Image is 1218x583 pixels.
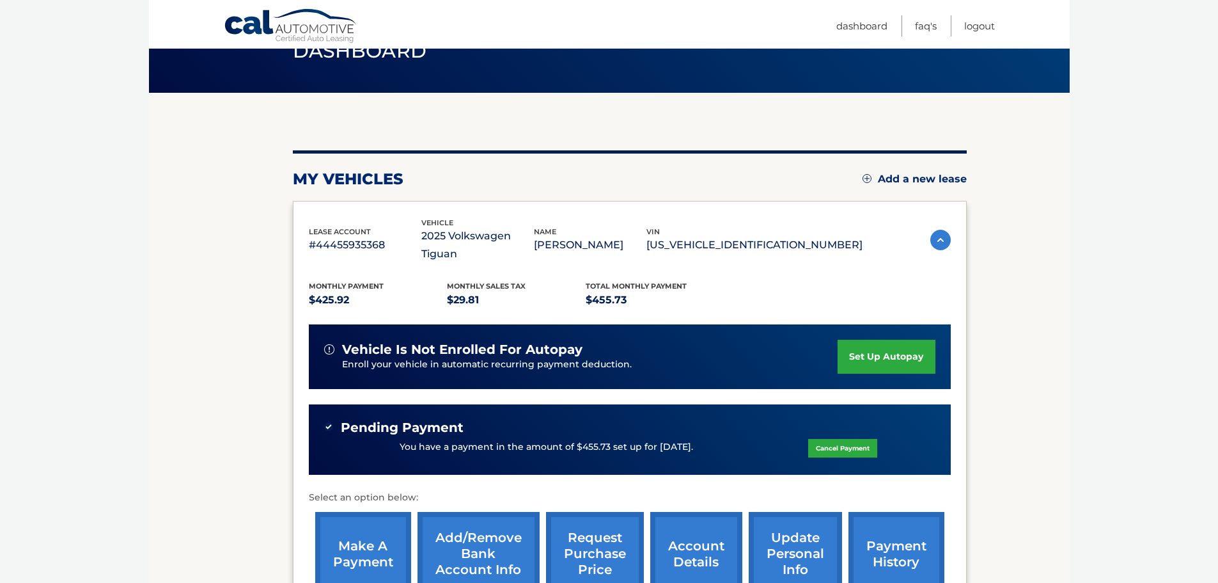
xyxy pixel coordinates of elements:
[293,170,403,189] h2: my vehicles
[964,15,995,36] a: Logout
[586,291,724,309] p: $455.73
[646,227,660,236] span: vin
[808,439,877,458] a: Cancel Payment
[309,227,371,236] span: lease account
[342,358,838,372] p: Enroll your vehicle in automatic recurring payment deduction.
[646,236,863,254] p: [US_VEHICLE_IDENTIFICATION_NUMBER]
[534,236,646,254] p: [PERSON_NAME]
[293,39,427,63] span: Dashboard
[309,236,421,254] p: #44455935368
[341,420,464,436] span: Pending Payment
[309,291,448,309] p: $425.92
[863,173,967,186] a: Add a new lease
[447,282,526,291] span: Monthly sales Tax
[421,227,534,263] p: 2025 Volkswagen Tiguan
[915,15,937,36] a: FAQ's
[586,282,687,291] span: Total Monthly Payment
[309,490,951,506] p: Select an option below:
[836,15,887,36] a: Dashboard
[534,227,556,236] span: name
[324,422,333,431] img: check-green.svg
[421,218,453,227] span: vehicle
[447,291,586,309] p: $29.81
[863,174,871,183] img: add.svg
[324,344,334,355] img: alert-white.svg
[838,340,935,374] a: set up autopay
[400,440,693,454] p: You have a payment in the amount of $455.73 set up for [DATE].
[309,282,384,291] span: Monthly Payment
[930,230,951,250] img: accordion-active.svg
[224,8,358,45] a: Cal Automotive
[342,342,582,358] span: vehicle is not enrolled for autopay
